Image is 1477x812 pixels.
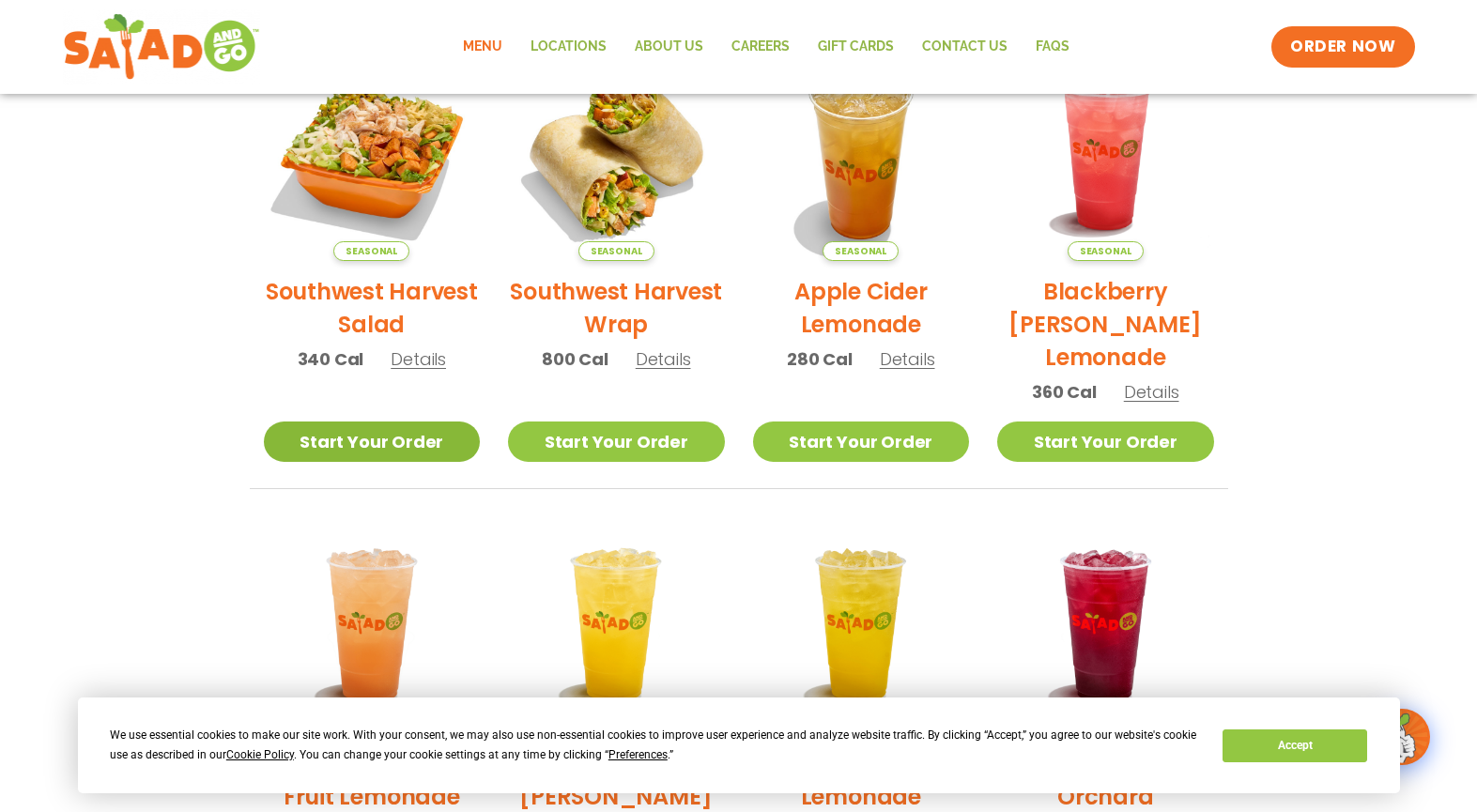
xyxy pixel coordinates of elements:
[264,421,481,462] a: Start Your Order
[880,347,935,371] span: Details
[516,25,621,69] a: Locations
[823,241,899,261] span: Seasonal
[1022,25,1084,69] a: FAQs
[997,517,1214,734] img: Product photo for Black Cherry Orchard Lemonade
[621,25,717,69] a: About Us
[508,275,725,341] h2: Southwest Harvest Wrap
[333,241,409,261] span: Seasonal
[508,517,725,734] img: Product photo for Sunkissed Yuzu Lemonade
[1032,379,1097,405] span: 360 Cal
[753,421,970,462] a: Start Your Order
[1223,729,1367,762] button: Accept
[298,346,364,372] span: 340 Cal
[542,346,608,372] span: 800 Cal
[508,44,725,261] img: Product photo for Southwest Harvest Wrap
[226,748,294,761] span: Cookie Policy
[449,25,1084,69] nav: Menu
[608,748,668,761] span: Preferences
[264,517,481,734] img: Product photo for Summer Stone Fruit Lemonade
[1290,36,1395,58] span: ORDER NOW
[391,347,446,371] span: Details
[753,44,970,261] img: Product photo for Apple Cider Lemonade
[636,347,691,371] span: Details
[1068,241,1144,261] span: Seasonal
[717,25,804,69] a: Careers
[1124,380,1179,404] span: Details
[908,25,1022,69] a: Contact Us
[997,44,1214,261] img: Product photo for Blackberry Bramble Lemonade
[63,9,261,84] img: new-SAG-logo-768×292
[1376,711,1428,763] img: wpChatIcon
[997,275,1214,374] h2: Blackberry [PERSON_NAME] Lemonade
[264,275,481,341] h2: Southwest Harvest Salad
[753,275,970,341] h2: Apple Cider Lemonade
[787,346,853,372] span: 280 Cal
[449,25,516,69] a: Menu
[110,726,1200,765] div: We use essential cookies to make our site work. With your consent, we may also use non-essential ...
[78,697,1400,793] div: Cookie Consent Prompt
[578,241,654,261] span: Seasonal
[753,517,970,734] img: Product photo for Mango Grove Lemonade
[1271,26,1414,68] a: ORDER NOW
[508,421,725,462] a: Start Your Order
[997,421,1214,462] a: Start Your Order
[264,44,481,261] img: Product photo for Southwest Harvest Salad
[804,25,908,69] a: GIFT CARDS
